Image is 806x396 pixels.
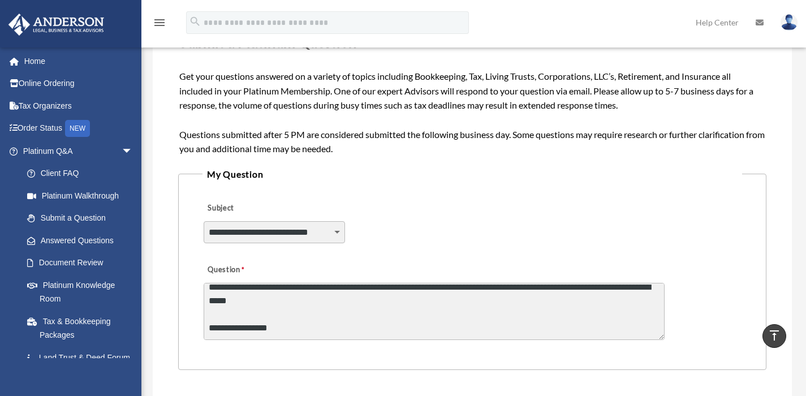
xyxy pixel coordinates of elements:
[762,324,786,348] a: vertical_align_top
[8,140,150,162] a: Platinum Q&Aarrow_drop_down
[16,207,144,230] a: Submit a Question
[8,117,150,140] a: Order StatusNEW
[16,229,150,252] a: Answered Questions
[65,120,90,137] div: NEW
[8,94,150,117] a: Tax Organizers
[16,310,150,346] a: Tax & Bookkeeping Packages
[153,20,166,29] a: menu
[781,14,798,31] img: User Pic
[16,274,150,310] a: Platinum Knowledge Room
[204,200,311,216] label: Subject
[16,346,150,369] a: Land Trust & Deed Forum
[153,16,166,29] i: menu
[8,50,150,72] a: Home
[5,14,107,36] img: Anderson Advisors Platinum Portal
[189,15,201,28] i: search
[16,252,150,274] a: Document Review
[8,72,150,95] a: Online Ordering
[202,166,742,182] legend: My Question
[768,329,781,342] i: vertical_align_top
[16,184,150,207] a: Platinum Walkthrough
[122,140,144,163] span: arrow_drop_down
[204,262,291,278] label: Question
[179,33,356,50] span: Submit a Platinum Question
[16,162,150,185] a: Client FAQ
